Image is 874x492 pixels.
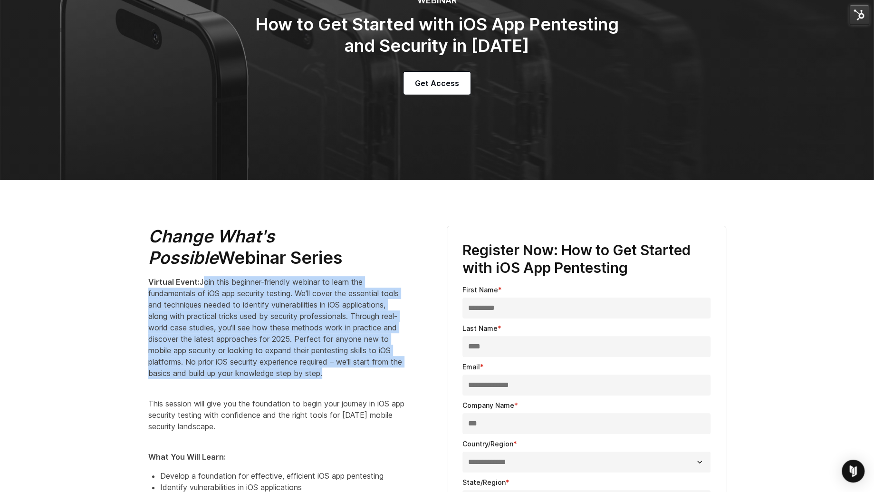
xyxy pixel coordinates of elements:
[148,452,226,462] strong: What You Will Learn:
[160,470,405,482] li: Develop a foundation for effective, efficient iOS app pentesting
[462,286,498,294] span: First Name
[462,324,498,332] span: Last Name
[148,226,405,269] h2: Webinar Series
[462,363,480,371] span: Email
[462,478,506,486] span: State/Region
[849,5,869,25] img: HubSpot Tools Menu Toggle
[462,241,711,277] h3: Register Now: How to Get Started with iOS App Pentesting
[403,72,471,95] a: Get Access
[247,14,627,57] h2: How to Get Started with iOS App Pentesting and Security in [DATE]
[462,401,514,409] span: Company Name
[415,77,459,89] span: Get Access
[148,277,200,287] strong: Virtual Event:
[842,460,864,482] div: Open Intercom Messenger
[148,277,402,378] span: Join this beginner-friendly webinar to learn the fundamentals of iOS app security testing. We'll ...
[148,226,275,268] em: Change What's Possible
[148,399,404,431] span: This session will give you the foundation to begin your journey in iOS app security testing with ...
[462,440,513,448] span: Country/Region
